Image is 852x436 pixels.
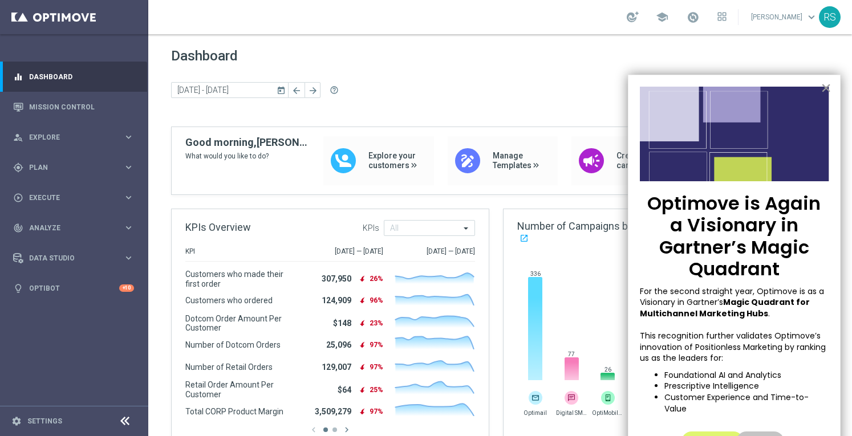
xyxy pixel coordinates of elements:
strong: Magic Quadrant for Multichannel Marketing Hubs [640,296,812,319]
i: keyboard_arrow_right [123,222,134,233]
li: Foundational AI and Analytics [664,370,829,381]
span: . [768,308,770,319]
span: For the second straight year, Optimove is as a Visionary in Gartner’s [640,286,826,308]
li: Customer Experience and Time-to-Value [664,392,829,414]
i: keyboard_arrow_right [123,162,134,173]
p: This recognition further validates Optimove’s innovation of Positionless Marketing by ranking us ... [640,331,829,364]
a: Optibot [29,273,119,303]
a: Dashboard [29,62,134,92]
div: Analyze [13,223,123,233]
div: RS [819,6,841,28]
span: Data Studio [29,255,123,262]
div: Mission Control [13,92,134,122]
span: school [656,11,668,23]
div: Plan [13,162,123,173]
i: gps_fixed [13,162,23,173]
i: lightbulb [13,283,23,294]
p: Optimove is Again a Visionary in Gartner’s Magic Quadrant [640,193,829,280]
span: Analyze [29,225,123,231]
i: settings [11,416,22,426]
span: Explore [29,134,123,141]
span: keyboard_arrow_down [805,11,818,23]
li: Prescriptive Intelligence [664,381,829,392]
i: track_changes [13,223,23,233]
i: person_search [13,132,23,142]
button: Close [821,79,831,97]
a: Mission Control [29,92,134,122]
div: Execute [13,193,123,203]
i: equalizer [13,72,23,82]
span: Plan [29,164,123,171]
span: Execute [29,194,123,201]
a: [PERSON_NAME] [750,9,819,26]
div: Data Studio [13,253,123,263]
i: keyboard_arrow_right [123,132,134,142]
div: Dashboard [13,62,134,92]
a: Settings [27,418,62,425]
div: Optibot [13,273,134,303]
i: keyboard_arrow_right [123,192,134,203]
div: Explore [13,132,123,142]
div: +10 [119,284,134,292]
i: play_circle_outline [13,193,23,203]
i: keyboard_arrow_right [123,252,134,263]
